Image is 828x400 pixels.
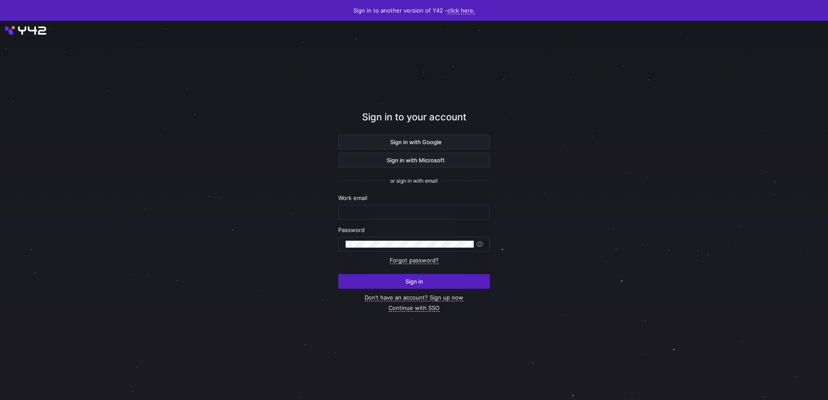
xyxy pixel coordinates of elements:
[390,257,439,264] a: Forgot password?
[338,153,490,168] button: Sign in with Microsoft
[388,304,440,312] a: Continue with SSO
[338,274,490,289] button: Sign in
[405,278,423,285] span: Sign in
[338,226,365,233] span: Password
[447,7,475,14] a: click here.
[383,157,445,164] span: Sign in with Microsoft
[387,139,442,145] span: Sign in with Google
[338,110,490,135] div: Sign in to your account
[338,135,490,149] button: Sign in with Google
[365,294,463,301] a: Don’t have an account? Sign up now
[390,178,438,184] span: or sign in with email
[338,194,367,201] span: Work email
